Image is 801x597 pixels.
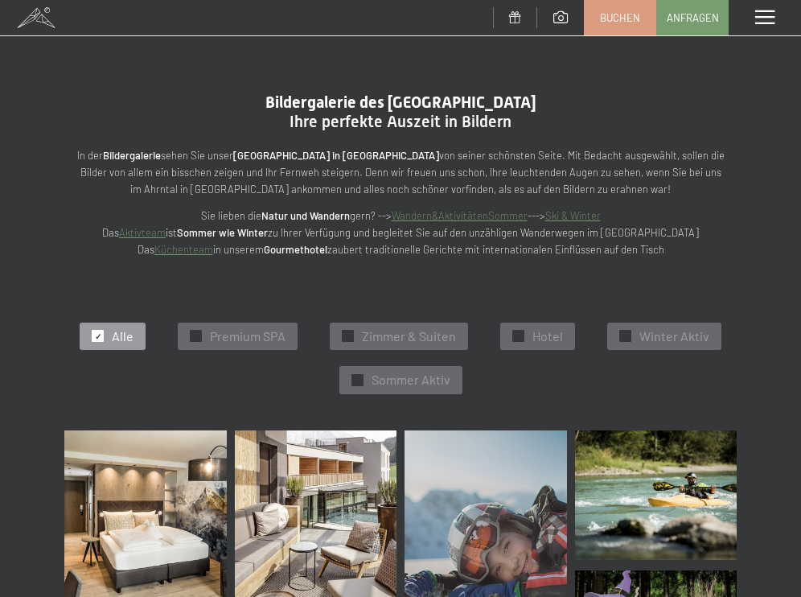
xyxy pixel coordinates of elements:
[290,112,511,131] span: Ihre perfekte Auszeit in Bildern
[210,327,285,345] span: Premium SPA
[392,209,528,222] a: Wandern&AktivitätenSommer
[600,10,640,25] span: Buchen
[95,331,101,342] span: ✓
[112,327,133,345] span: Alle
[64,147,737,197] p: In der sehen Sie unser von seiner schönsten Seite. Mit Bedacht ausgewählt, sollen die Bilder von ...
[261,209,350,222] strong: Natur und Wandern
[119,226,166,239] a: Aktivteam
[575,430,737,560] img: Bildergalerie
[177,226,268,239] strong: Sommer wie Winter
[354,374,360,385] span: ✓
[516,331,522,342] span: ✓
[154,243,213,256] a: Küchenteam
[667,10,719,25] span: Anfragen
[639,327,709,345] span: Winter Aktiv
[103,149,161,162] strong: Bildergalerie
[345,331,351,342] span: ✓
[64,208,737,257] p: Sie lieben die gern? --> ---> Das ist zu Ihrer Verfügung und begleitet Sie auf den unzähligen Wan...
[265,93,536,112] span: Bildergalerie des [GEOGRAPHIC_DATA]
[193,331,199,342] span: ✓
[362,327,456,345] span: Zimmer & Suiten
[233,149,439,162] strong: [GEOGRAPHIC_DATA] in [GEOGRAPHIC_DATA]
[264,243,327,256] strong: Gourmethotel
[585,1,655,35] a: Buchen
[622,331,629,342] span: ✓
[657,1,728,35] a: Anfragen
[532,327,563,345] span: Hotel
[545,209,601,222] a: Ski & Winter
[372,371,450,389] span: Sommer Aktiv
